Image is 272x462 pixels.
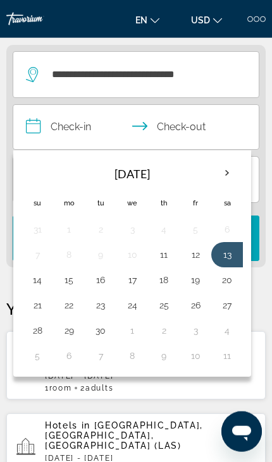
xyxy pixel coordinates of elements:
[155,221,173,238] button: Day 4
[123,246,141,264] button: Day 10
[187,322,204,339] button: Day 3
[218,296,236,314] button: Day 27
[218,246,236,264] button: Day 13
[191,15,210,25] span: USD
[123,271,141,289] button: Day 17
[218,322,236,339] button: Day 4
[187,347,204,365] button: Day 10
[123,296,141,314] button: Day 24
[60,246,78,264] button: Day 8
[13,104,259,150] button: Check in and out dates
[92,271,109,289] button: Day 16
[135,15,147,25] span: en
[92,221,109,238] button: Day 2
[28,322,46,339] button: Day 28
[28,347,46,365] button: Day 5
[123,347,141,365] button: Day 8
[187,271,204,289] button: Day 19
[85,384,113,392] span: Adults
[49,384,72,392] span: Room
[45,420,203,451] span: [GEOGRAPHIC_DATA], [GEOGRAPHIC_DATA], [GEOGRAPHIC_DATA] (LAS)
[6,331,266,400] button: Hotels in [GEOGRAPHIC_DATA], [GEOGRAPHIC_DATA], [GEOGRAPHIC_DATA] (CHI)[DATE] - [DATE]1Room2Adults
[187,296,204,314] button: Day 26
[6,299,266,318] p: Your Recent Searches
[155,271,173,289] button: Day 18
[213,159,241,188] button: Next month
[92,347,109,365] button: Day 7
[60,322,78,339] button: Day 29
[45,420,90,430] span: Hotels in
[155,347,173,365] button: Day 9
[28,296,46,314] button: Day 21
[80,384,113,392] span: 2
[155,322,173,339] button: Day 2
[45,384,71,392] span: 1
[13,216,259,261] button: Search
[60,296,78,314] button: Day 22
[185,11,228,29] button: Change currency
[123,322,141,339] button: Day 1
[28,221,46,238] button: Day 31
[13,51,259,261] div: Search widget
[28,271,46,289] button: Day 14
[60,221,78,238] button: Day 1
[60,271,78,289] button: Day 15
[28,246,46,264] button: Day 7
[218,347,236,365] button: Day 11
[218,221,236,238] button: Day 6
[218,271,236,289] button: Day 20
[92,322,109,339] button: Day 30
[187,221,204,238] button: Day 5
[155,296,173,314] button: Day 25
[129,11,166,29] button: Change language
[155,246,173,264] button: Day 11
[221,411,262,452] iframe: Кнопка для запуску вікна повідомлень
[123,221,141,238] button: Day 3
[92,296,109,314] button: Day 23
[92,246,109,264] button: Day 9
[187,246,204,264] button: Day 12
[60,347,78,365] button: Day 6
[53,159,211,189] th: [DATE]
